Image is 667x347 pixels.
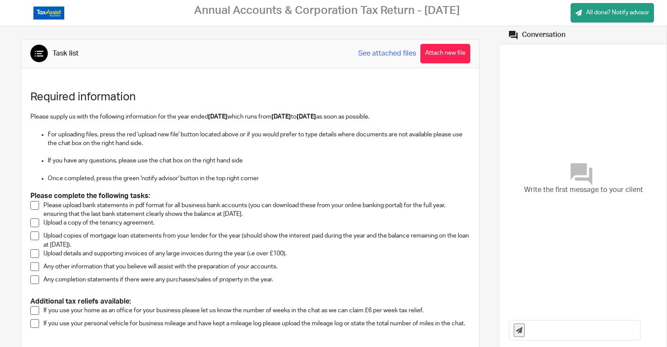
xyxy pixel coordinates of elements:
p: Upload details and supporting invoices of any large invoices during the year (i.e over £100). [43,249,470,258]
a: See attached files [358,49,416,59]
p: If you use your home as an office for your business please let us know the number of weeks in the... [43,306,470,315]
p: If you have any questions, please use the chat box on the right hand side [48,156,470,165]
div: Conversation [522,30,565,40]
h2: Annual Accounts & Corporation Tax Return - [DATE] [194,4,460,17]
strong: [DATE] [271,114,291,120]
p: Please supply us with the following information for the year ended which runs from to as soon as ... [30,112,470,121]
p: If you use your personal vehicle for business mileage and have kept a mileage log please upload t... [43,319,470,328]
p: Any completion statements if there were any purchases/sales of property in the year. [43,275,470,284]
strong: Additional tax reliefs available: [30,298,131,305]
div: Task list [53,49,79,58]
strong: [DATE] [208,114,228,120]
img: Logo_TaxAssistAccountants_FullColour_RGB.png [33,7,64,20]
span: All done? Notify advisor [586,8,649,17]
p: Upload copies of mortgage loan statements from your lender for the year (should show the interest... [43,231,470,249]
p: Any other information that you believe will assist with the preparation of your accounts. [43,262,470,271]
p: Once completed, press the green 'notify advisor' button in the top right corner [48,174,470,183]
p: Upload a copy of the tenancy agreement. [43,218,470,227]
strong: Please complete the following tasks: [30,192,150,199]
strong: [DATE] [297,114,316,120]
h1: Required information [30,90,470,104]
a: All done? Notify advisor [571,3,654,23]
p: For uploading files, press the red 'upload new file' button located above or if you would prefer ... [48,130,470,148]
span: Write the first message to your client [524,185,643,195]
button: Attach new file [420,44,470,63]
p: Please upload bank statements in pdf format for all business bank accounts (you can download thes... [43,201,470,219]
